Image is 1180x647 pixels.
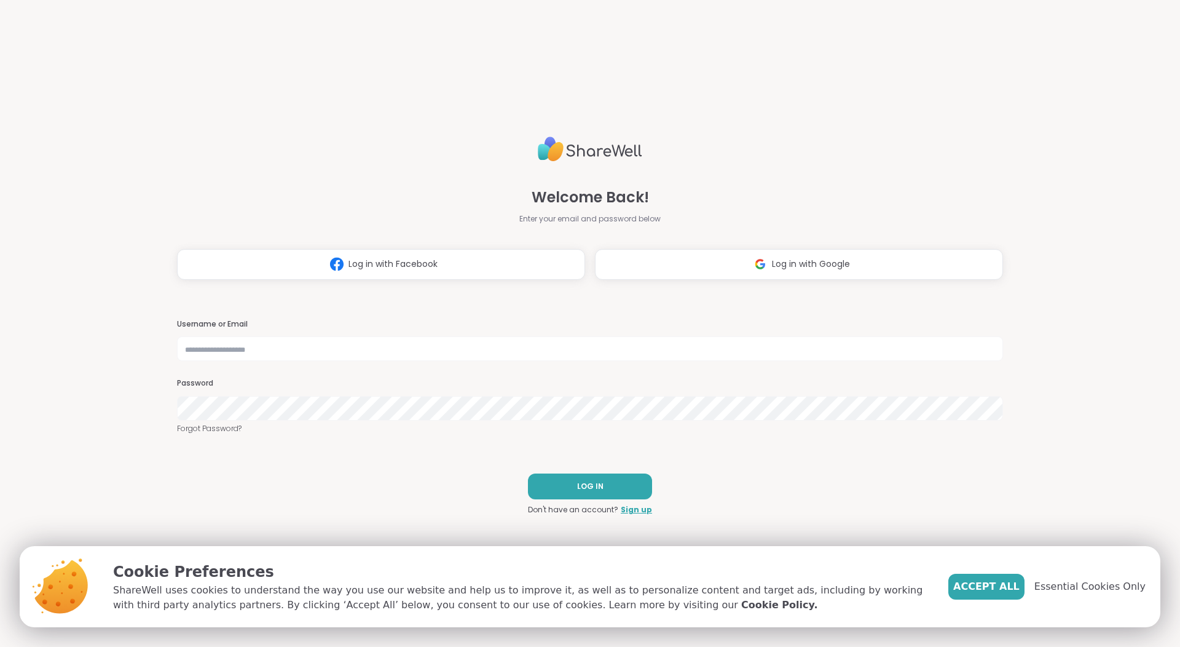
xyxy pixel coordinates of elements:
a: Cookie Policy. [741,598,817,613]
img: ShareWell Logomark [749,253,772,276]
h3: Password [177,378,1003,389]
button: Log in with Google [595,249,1003,280]
button: Accept All [948,574,1025,600]
a: Sign up [621,504,652,515]
span: Don't have an account? [528,504,618,515]
a: Forgot Password? [177,423,1003,434]
span: Enter your email and password below [519,213,661,224]
span: Welcome Back! [532,186,649,208]
h3: Username or Email [177,319,1003,330]
p: Cookie Preferences [113,561,929,583]
img: ShareWell Logo [538,132,642,167]
span: Log in with Google [772,258,850,271]
button: LOG IN [528,474,652,499]
span: Log in with Facebook [348,258,438,271]
button: Log in with Facebook [177,249,585,280]
img: ShareWell Logomark [325,253,348,276]
span: LOG IN [577,481,604,492]
span: Accept All [953,579,1020,594]
p: ShareWell uses cookies to understand the way you use our website and help us to improve it, as we... [113,583,929,613]
span: Essential Cookies Only [1034,579,1146,594]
